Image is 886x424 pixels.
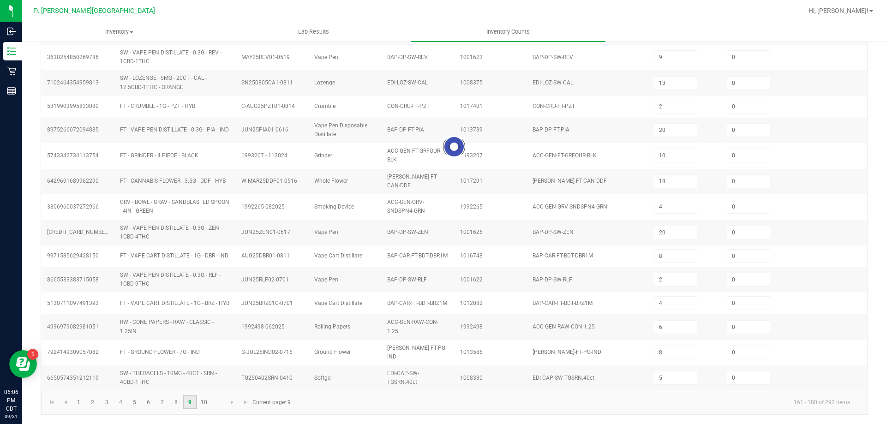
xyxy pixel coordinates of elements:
[62,399,69,406] span: Go to the previous page
[23,28,216,36] span: Inventory
[41,391,867,414] kendo-pager: Current page: 9
[33,7,155,15] span: Ft [PERSON_NAME][GEOGRAPHIC_DATA]
[183,395,197,409] a: Page 9
[242,399,250,406] span: Go to the last page
[48,399,56,406] span: Go to the first page
[7,86,16,96] inline-svg: Reports
[100,395,114,409] a: Page 3
[474,28,542,36] span: Inventory Counts
[7,27,16,36] inline-svg: Inbound
[22,22,216,42] a: Inventory
[808,7,868,14] span: Hi, [PERSON_NAME]!
[228,399,236,406] span: Go to the next page
[45,395,59,409] a: Go to the first page
[169,395,183,409] a: Page 8
[114,395,127,409] a: Page 4
[156,395,169,409] a: Page 7
[72,395,85,409] a: Page 1
[198,395,211,409] a: Page 10
[4,413,18,420] p: 09/21
[226,395,239,409] a: Go to the next page
[7,66,16,76] inline-svg: Retail
[239,395,252,409] a: Go to the last page
[27,349,38,360] iframe: Resource center unread badge
[128,395,141,409] a: Page 5
[7,47,16,56] inline-svg: Inventory
[216,22,411,42] a: Lab Results
[142,395,155,409] a: Page 6
[9,350,37,378] iframe: Resource center
[86,395,99,409] a: Page 2
[296,395,857,410] kendo-pager-info: 161 - 180 of 292 items
[4,388,18,413] p: 06:06 PM CDT
[211,395,225,409] a: Page 11
[286,28,341,36] span: Lab Results
[411,22,605,42] a: Inventory Counts
[59,395,72,409] a: Go to the previous page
